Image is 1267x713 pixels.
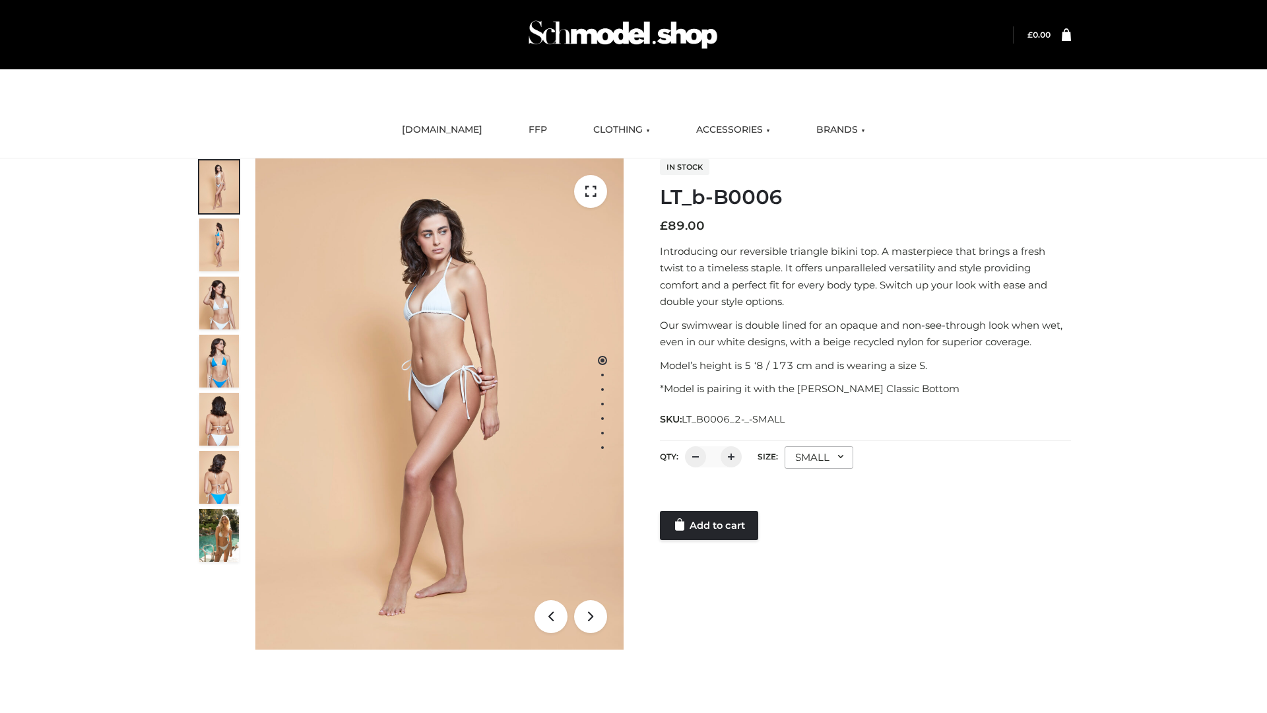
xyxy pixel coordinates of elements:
[660,452,678,461] label: QTY:
[1027,30,1051,40] bdi: 0.00
[660,317,1071,351] p: Our swimwear is double lined for an opaque and non-see-through look when wet, even in our white d...
[660,411,786,427] span: SKU:
[1027,30,1033,40] span: £
[199,335,239,388] img: ArielClassicBikiniTop_CloudNine_AzureSky_OW114ECO_4-scaled.jpg
[199,451,239,504] img: ArielClassicBikiniTop_CloudNine_AzureSky_OW114ECO_8-scaled.jpg
[660,159,709,175] span: In stock
[806,116,875,145] a: BRANDS
[660,511,758,540] a: Add to cart
[199,393,239,446] img: ArielClassicBikiniTop_CloudNine_AzureSky_OW114ECO_7-scaled.jpg
[785,446,853,469] div: SMALL
[686,116,780,145] a: ACCESSORIES
[660,219,668,233] span: £
[255,158,624,650] img: ArielClassicBikiniTop_CloudNine_AzureSky_OW114ECO_1
[392,116,492,145] a: [DOMAIN_NAME]
[519,116,557,145] a: FFP
[1027,30,1051,40] a: £0.00
[758,452,778,461] label: Size:
[660,243,1071,310] p: Introducing our reversible triangle bikini top. A masterpiece that brings a fresh twist to a time...
[660,357,1071,374] p: Model’s height is 5 ‘8 / 173 cm and is wearing a size S.
[199,219,239,271] img: ArielClassicBikiniTop_CloudNine_AzureSky_OW114ECO_2-scaled.jpg
[682,413,785,425] span: LT_B0006_2-_-SMALL
[199,160,239,213] img: ArielClassicBikiniTop_CloudNine_AzureSky_OW114ECO_1-scaled.jpg
[660,219,705,233] bdi: 89.00
[660,186,1071,209] h1: LT_b-B0006
[524,9,722,61] img: Schmodel Admin 964
[199,277,239,329] img: ArielClassicBikiniTop_CloudNine_AzureSky_OW114ECO_3-scaled.jpg
[660,380,1071,397] p: *Model is pairing it with the [PERSON_NAME] Classic Bottom
[199,509,239,562] img: Arieltop_CloudNine_AzureSky2.jpg
[583,116,660,145] a: CLOTHING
